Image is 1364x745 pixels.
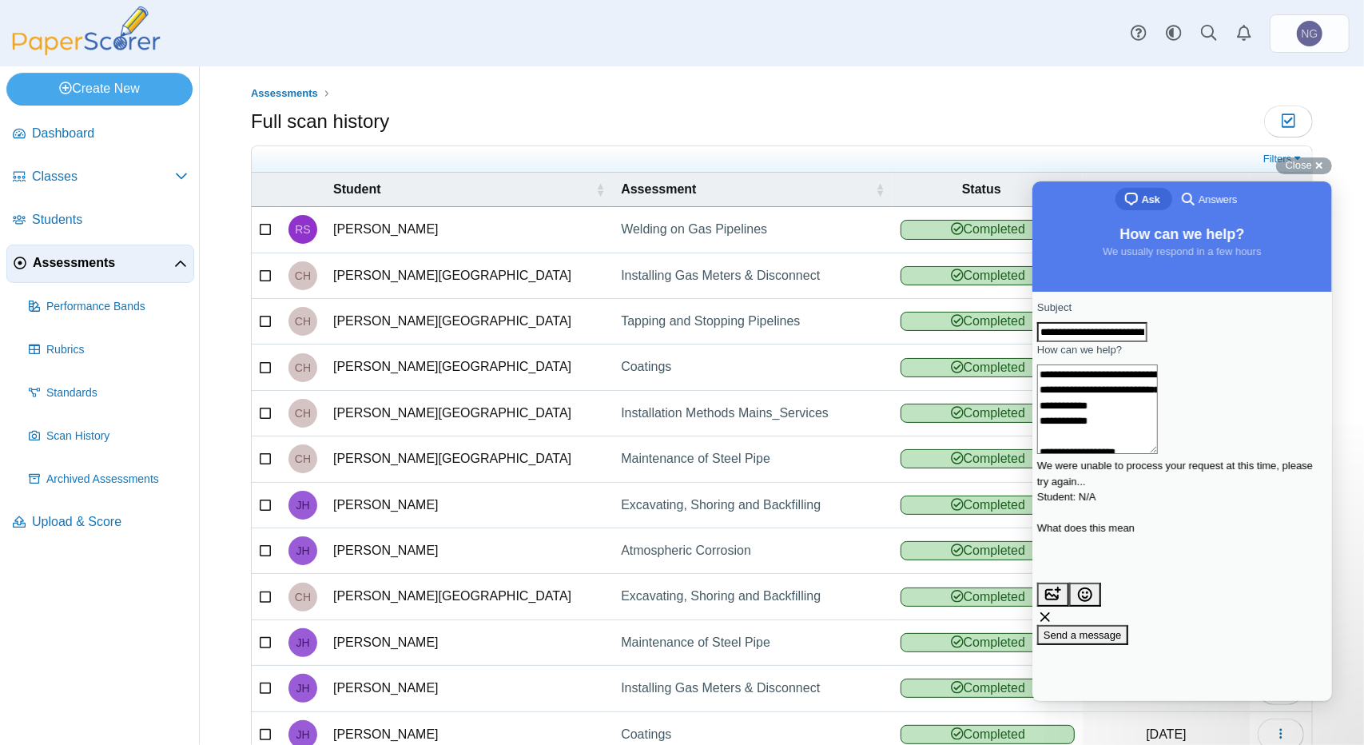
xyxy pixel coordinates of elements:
[295,270,311,281] span: Chandler Hudson
[621,181,872,198] span: Assessment
[295,592,311,603] span: Chandler Hudson
[6,115,194,153] a: Dashboard
[1227,16,1262,51] a: Alerts
[295,362,311,373] span: Chandler Hudson
[325,574,613,620] td: [PERSON_NAME][GEOGRAPHIC_DATA]
[1276,157,1332,174] button: Close
[6,245,194,283] a: Assessments
[1259,151,1308,167] a: Filters
[325,253,613,299] td: [PERSON_NAME][GEOGRAPHIC_DATA]
[295,316,311,327] span: Chandler Hudson
[613,253,893,298] a: Installing Gas Meters & Disconnect
[613,620,893,665] a: Maintenance of Steel Pipe
[613,483,893,528] a: Excavating, Shoring and Backfilling
[6,44,166,58] a: PaperScorer
[613,666,893,711] a: Installing Gas Meters & Disconnect
[613,345,893,389] a: Coatings
[251,87,318,99] span: Assessments
[33,254,174,272] span: Assessments
[295,453,311,464] span: Chandler Hudson
[333,181,592,198] span: Student
[901,404,1075,423] span: Completed
[325,345,613,390] td: [PERSON_NAME][GEOGRAPHIC_DATA]
[1032,181,1332,701] iframe: Help Scout Beacon - Live Chat, Contact Form, and Knowledge Base
[6,6,166,55] img: PaperScorer
[22,331,194,369] a: Rubrics
[22,417,194,456] a: Scan History
[1270,14,1350,53] a: Nathan Green
[901,358,1075,377] span: Completed
[247,84,322,104] a: Assessments
[22,374,194,412] a: Standards
[325,666,613,711] td: [PERSON_NAME]
[296,683,309,694] span: Jeff Harper
[6,201,194,240] a: Students
[6,504,194,542] a: Upload & Score
[296,545,309,556] span: Jeff Harper
[901,266,1075,285] span: Completed
[22,288,194,326] a: Performance Bands
[613,299,893,344] a: Tapping and Stopping Pipelines
[901,725,1075,744] span: Completed
[901,181,1062,198] span: Status
[32,125,188,142] span: Dashboard
[46,472,188,488] span: Archived Assessments
[875,181,885,197] span: Assessment : Activate to sort
[296,729,309,740] span: Jeff Harper
[901,633,1075,652] span: Completed
[901,496,1075,515] span: Completed
[613,391,893,436] a: Installation Methods Mains_Services
[296,637,309,648] span: Jeff Harper
[325,483,613,528] td: [PERSON_NAME]
[901,449,1075,468] span: Completed
[32,211,188,229] span: Students
[901,220,1075,239] span: Completed
[251,108,389,135] h1: Full scan history
[1091,181,1229,198] span: Date
[901,312,1075,331] span: Completed
[613,574,893,619] a: Excavating, Shoring and Backfilling
[613,207,893,252] a: Welding on Gas Pipelines
[613,436,893,481] a: Maintenance of Steel Pipe
[325,207,613,253] td: [PERSON_NAME]
[22,460,194,499] a: Archived Assessments
[296,500,309,511] span: Jeff Harper
[46,299,188,315] span: Performance Bands
[295,224,310,235] span: Robert Simpson
[901,588,1075,607] span: Completed
[295,408,311,419] span: Chandler Hudson
[46,342,188,358] span: Rubrics
[613,528,893,573] a: Atmospheric Corrosion
[325,528,613,574] td: [PERSON_NAME]
[901,679,1075,698] span: Completed
[6,73,193,105] a: Create New
[325,436,613,482] td: [PERSON_NAME][GEOGRAPHIC_DATA]
[595,181,605,197] span: Student : Activate to sort
[1302,28,1318,39] span: Nathan Green
[325,391,613,436] td: [PERSON_NAME][GEOGRAPHIC_DATA]
[32,168,175,185] span: Classes
[325,299,613,345] td: [PERSON_NAME][GEOGRAPHIC_DATA]
[901,541,1075,560] span: Completed
[46,428,188,444] span: Scan History
[325,620,613,666] td: [PERSON_NAME]
[1146,727,1186,741] time: Aug 29, 2025 at 10:03 AM
[6,158,194,197] a: Classes
[46,385,188,401] span: Standards
[1297,21,1322,46] span: Nathan Green
[1286,159,1312,171] span: Close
